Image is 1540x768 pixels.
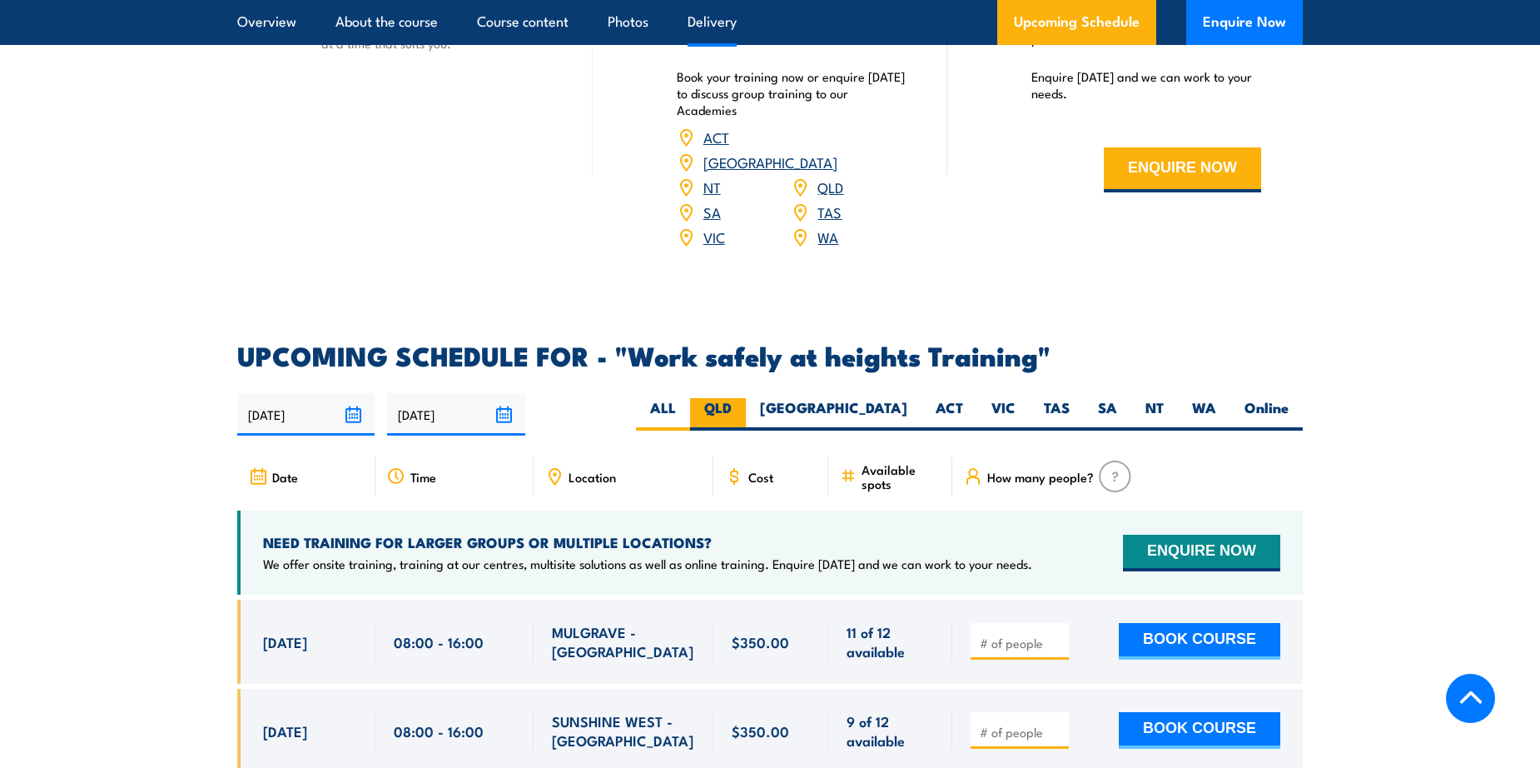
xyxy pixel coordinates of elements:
[263,556,1032,572] p: We offer onsite training, training at our centres, multisite solutions as well as online training...
[263,533,1032,551] h4: NEED TRAINING FOR LARGER GROUPS OR MULTIPLE LOCATIONS?
[410,470,436,484] span: Time
[703,152,837,172] a: [GEOGRAPHIC_DATA]
[569,470,616,484] span: Location
[1030,398,1084,431] label: TAS
[1084,398,1131,431] label: SA
[1031,68,1261,102] p: Enquire [DATE] and we can work to your needs.
[1230,398,1303,431] label: Online
[272,470,298,484] span: Date
[263,632,307,651] span: [DATE]
[263,721,307,741] span: [DATE]
[1119,712,1280,749] button: BOOK COURSE
[980,635,1063,651] input: # of people
[237,343,1303,367] h2: UPCOMING SCHEDULE FOR - "Work safely at heights Training"
[862,462,941,491] span: Available spots
[817,227,838,247] a: WA
[1123,535,1280,571] button: ENQUIRE NOW
[748,470,773,484] span: Cost
[1119,623,1280,660] button: BOOK COURSE
[703,177,721,197] a: NT
[980,724,1063,741] input: # of people
[922,398,977,431] label: ACT
[394,721,484,741] span: 08:00 - 16:00
[703,127,729,147] a: ACT
[636,398,690,431] label: ALL
[817,202,842,222] a: TAS
[977,398,1030,431] label: VIC
[387,393,524,436] input: To date
[746,398,922,431] label: [GEOGRAPHIC_DATA]
[987,470,1094,484] span: How many people?
[1178,398,1230,431] label: WA
[552,622,695,661] span: MULGRAVE - [GEOGRAPHIC_DATA]
[677,68,907,118] p: Book your training now or enquire [DATE] to discuss group training to our Academies
[732,632,789,651] span: $350.00
[394,632,484,651] span: 08:00 - 16:00
[703,227,725,247] a: VIC
[732,721,789,741] span: $350.00
[1131,398,1178,431] label: NT
[1104,147,1261,192] button: ENQUIRE NOW
[847,622,934,661] span: 11 of 12 available
[703,202,721,222] a: SA
[552,711,695,751] span: SUNSHINE WEST - [GEOGRAPHIC_DATA]
[237,393,375,436] input: From date
[817,177,843,197] a: QLD
[847,711,934,751] span: 9 of 12 available
[690,398,746,431] label: QLD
